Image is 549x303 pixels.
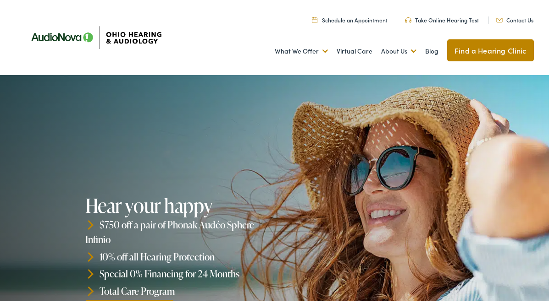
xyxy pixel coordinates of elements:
[85,246,277,263] li: 10% off all Hearing Protection
[381,32,416,66] a: About Us
[447,38,533,60] a: Find a Hearing Clinic
[425,32,438,66] a: Blog
[85,193,277,214] h1: Hear your happy
[337,32,372,66] a: Virtual Care
[496,14,533,22] a: Contact Us
[275,32,328,66] a: What We Offer
[405,16,411,21] img: Headphones icone to schedule online hearing test in Cincinnati, OH
[85,214,277,246] li: $750 off a pair of Phonak Audéo Sphere Infinio
[85,263,277,281] li: Special 0% Financing for 24 Months
[312,14,388,22] a: Schedule an Appointment
[312,15,317,21] img: Calendar Icon to schedule a hearing appointment in Cincinnati, OH
[85,281,277,298] li: Total Care Program
[405,14,479,22] a: Take Online Hearing Test
[496,16,503,21] img: Mail icon representing email contact with Ohio Hearing in Cincinnati, OH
